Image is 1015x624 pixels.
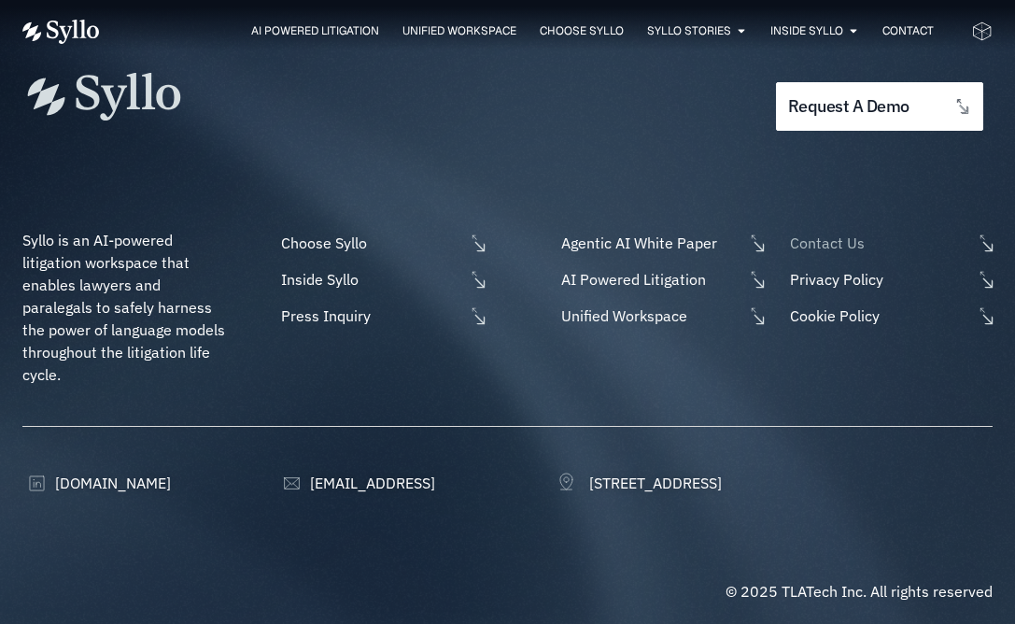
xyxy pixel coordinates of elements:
a: Press Inquiry [276,305,487,327]
nav: Menu [136,22,934,40]
span: © 2025 TLATech Inc. All rights reserved [726,582,993,601]
span: Choose Syllo [276,232,463,254]
a: AI Powered Litigation [251,22,379,39]
a: [EMAIL_ADDRESS] [276,472,434,494]
a: Inside Syllo [770,22,843,39]
a: Syllo Stories [647,22,731,39]
span: Press Inquiry [276,305,463,327]
a: Choose Syllo [540,22,624,39]
span: Inside Syllo [276,268,463,291]
img: Vector [22,20,99,44]
span: Contact Us [785,232,972,254]
span: Syllo is an AI-powered litigation workspace that enables lawyers and paralegals to safely harness... [22,231,229,384]
a: request a demo [776,82,983,132]
span: Agentic AI White Paper [557,232,743,254]
a: Choose Syllo [276,232,487,254]
a: Inside Syllo [276,268,487,291]
span: request a demo [788,98,909,116]
span: Unified Workspace [557,305,743,327]
span: AI Powered Litigation [557,268,743,291]
div: Menu Toggle [136,22,934,40]
a: Unified Workspace [402,22,516,39]
span: [DOMAIN_NAME] [50,472,171,494]
a: Contact [882,22,934,39]
span: [STREET_ADDRESS] [585,472,722,494]
span: Cookie Policy [785,305,972,327]
a: [DOMAIN_NAME] [22,472,171,494]
a: [STREET_ADDRESS] [557,472,722,494]
span: [EMAIL_ADDRESS] [305,472,435,494]
a: Unified Workspace [557,305,768,327]
a: Agentic AI White Paper [557,232,768,254]
span: Privacy Policy [785,268,972,291]
a: AI Powered Litigation [557,268,768,291]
